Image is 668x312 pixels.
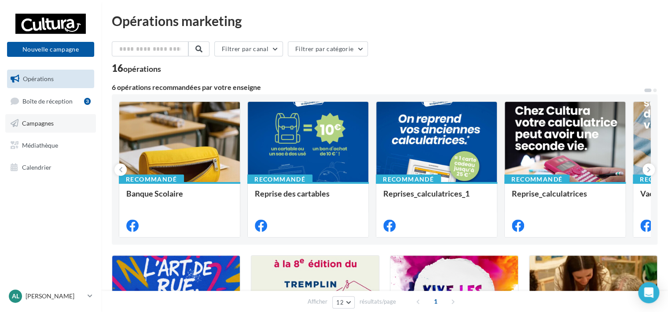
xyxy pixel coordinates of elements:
[26,292,84,301] p: [PERSON_NAME]
[84,98,91,105] div: 3
[5,158,96,177] a: Calendrier
[638,282,659,303] div: Open Intercom Messenger
[429,294,443,308] span: 1
[7,42,94,57] button: Nouvelle campagne
[22,163,51,171] span: Calendrier
[126,189,183,198] span: Banque Scolaire
[5,136,96,155] a: Médiathèque
[112,63,161,73] div: 16
[112,84,643,91] div: 6 opérations recommandées par votre enseigne
[12,292,19,301] span: Al
[123,65,161,73] div: opérations
[376,175,441,184] div: Recommandé
[383,189,470,198] span: Reprises_calculatrices_1
[5,92,96,111] a: Boîte de réception3
[512,189,587,198] span: Reprise_calculatrices
[214,41,283,56] button: Filtrer par canal
[255,189,330,198] span: Reprise des cartables
[22,97,73,104] span: Boîte de réception
[247,175,312,184] div: Recommandé
[22,141,58,149] span: Médiathèque
[308,297,327,306] span: Afficher
[23,75,54,82] span: Opérations
[336,299,344,306] span: 12
[504,175,569,184] div: Recommandé
[119,175,184,184] div: Recommandé
[5,114,96,133] a: Campagnes
[7,288,94,305] a: Al [PERSON_NAME]
[332,296,355,308] button: 12
[112,14,657,27] div: Opérations marketing
[288,41,368,56] button: Filtrer par catégorie
[5,70,96,88] a: Opérations
[22,119,54,127] span: Campagnes
[360,297,396,306] span: résultats/page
